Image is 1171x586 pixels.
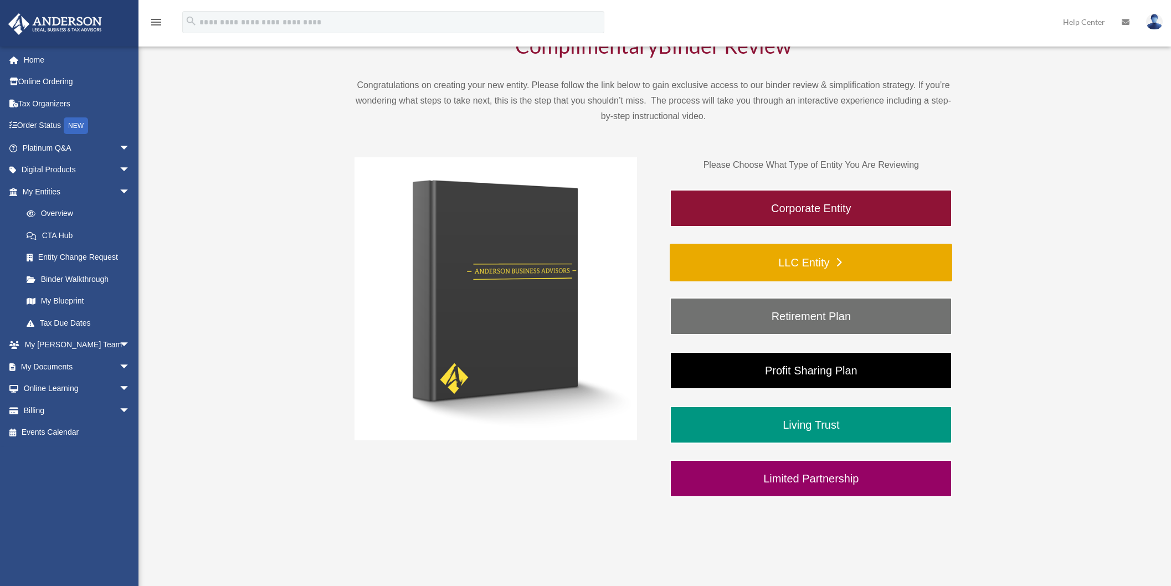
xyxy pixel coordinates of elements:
a: Digital Productsarrow_drop_down [8,159,147,181]
a: Events Calendar [8,421,147,444]
i: menu [150,16,163,29]
a: LLC Entity [670,244,952,281]
a: menu [150,19,163,29]
a: Corporate Entity [670,189,952,227]
a: Profit Sharing Plan [670,352,952,389]
span: arrow_drop_down [119,181,141,203]
span: arrow_drop_down [119,159,141,182]
a: Retirement Plan [670,297,952,335]
span: arrow_drop_down [119,137,141,160]
a: Tax Organizers [8,92,147,115]
a: Living Trust [670,406,952,444]
a: Billingarrow_drop_down [8,399,147,421]
p: Please Choose What Type of Entity You Are Reviewing [670,157,952,173]
span: arrow_drop_down [119,356,141,378]
a: My Entitiesarrow_drop_down [8,181,147,203]
img: Anderson Advisors Platinum Portal [5,13,105,35]
p: Congratulations on creating your new entity. Please follow the link below to gain exclusive acces... [355,78,953,124]
a: My Documentsarrow_drop_down [8,356,147,378]
a: Limited Partnership [670,460,952,497]
a: CTA Hub [16,224,147,246]
a: Online Learningarrow_drop_down [8,378,147,400]
span: arrow_drop_down [119,399,141,422]
div: NEW [64,117,88,134]
a: Overview [16,203,147,225]
a: Binder Walkthrough [16,268,141,290]
i: search [185,15,197,27]
img: User Pic [1146,14,1163,30]
a: My Blueprint [16,290,147,312]
span: arrow_drop_down [119,334,141,357]
a: My [PERSON_NAME] Teamarrow_drop_down [8,334,147,356]
a: Tax Due Dates [16,312,147,334]
span: arrow_drop_down [119,378,141,400]
a: Home [8,49,147,71]
a: Order StatusNEW [8,115,147,137]
a: Online Ordering [8,71,147,93]
a: Entity Change Request [16,246,147,269]
a: Platinum Q&Aarrow_drop_down [8,137,147,159]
